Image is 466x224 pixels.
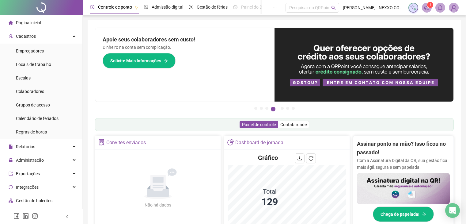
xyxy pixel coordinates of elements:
div: Open Intercom Messenger [445,203,460,218]
span: Chega de papelada! [381,211,419,218]
span: Contabilidade [280,122,307,127]
span: Painel de controle [242,122,276,127]
p: Dinheiro na conta sem complicação. [103,44,267,51]
span: Gestão de holerites [16,198,52,203]
span: pie-chart [227,139,234,145]
span: Grupos de acesso [16,102,50,107]
img: banner%2F02c71560-61a6-44d4-94b9-c8ab97240462.png [357,173,450,204]
img: banner%2Fa8ee1423-cce5-4ffa-a127-5a2d429cc7d8.png [275,28,454,102]
img: 83427 [449,3,458,12]
span: arrow-right [164,59,168,63]
span: search [331,6,336,10]
span: Controle de ponto [98,5,132,10]
span: Página inicial [16,20,41,25]
h2: Assinar ponto na mão? Isso ficou no passado! [357,140,450,157]
div: Dashboard de jornada [235,137,283,148]
span: Admissão digital [152,5,183,10]
span: clock-circle [90,5,94,9]
span: Gestão de férias [197,5,228,10]
span: export [9,172,13,176]
img: sparkle-icon.fc2bf0ac1784a2077858766a79e2daf3.svg [410,4,417,11]
span: instagram [32,213,38,219]
span: Exportações [16,171,40,176]
span: linkedin [23,213,29,219]
span: 1 [429,3,431,7]
span: arrow-right [422,212,426,216]
button: 3 [265,107,268,110]
span: sun [189,5,193,9]
sup: 1 [427,2,433,8]
span: Calendário de feriados [16,116,59,121]
span: Integrações [16,185,39,190]
span: Locais de trabalho [16,62,51,67]
span: solution [98,139,105,145]
span: lock [9,158,13,162]
span: facebook [13,213,20,219]
button: 2 [260,107,263,110]
span: Colaboradores [16,89,44,94]
span: download [297,156,302,161]
span: Escalas [16,75,31,80]
span: ellipsis [273,5,277,9]
h2: Apoie seus colaboradores sem custo! [103,35,267,44]
span: left [65,214,69,219]
button: 5 [281,107,284,110]
span: bell [438,5,443,10]
button: 7 [292,107,295,110]
button: 1 [254,107,257,110]
button: Solicite Mais Informações [103,53,176,68]
span: sync [9,185,13,189]
h4: Gráfico [258,153,278,162]
span: notification [424,5,430,10]
span: Regras de horas [16,129,47,134]
span: [PERSON_NAME] - NEXXO CONSULTORIA EMPRESARIAL LTDA [343,4,405,11]
button: 6 [286,107,289,110]
span: Painel do DP [241,5,265,10]
span: reload [309,156,313,161]
span: Administração [16,158,44,163]
div: Convites enviados [106,137,146,148]
span: file [9,145,13,149]
div: Não há dados [130,202,186,208]
span: Solicite Mais Informações [110,57,161,64]
span: home [9,21,13,25]
button: Chega de papelada! [373,207,434,222]
span: Cadastros [16,34,36,39]
p: Com a Assinatura Digital da QR, sua gestão fica mais ágil, segura e sem papelada. [357,157,450,171]
span: pushpin [134,6,138,9]
span: apartment [9,199,13,203]
span: user-add [9,34,13,38]
span: Empregadores [16,48,44,53]
span: dashboard [233,5,237,9]
span: file-done [144,5,148,9]
span: Relatórios [16,144,35,149]
button: 4 [271,107,275,111]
